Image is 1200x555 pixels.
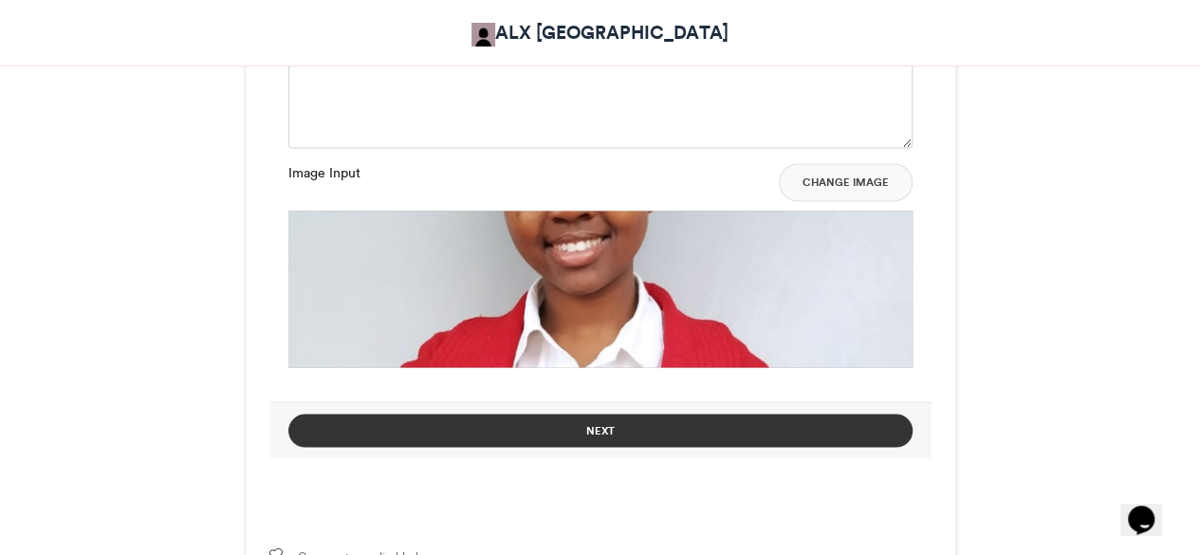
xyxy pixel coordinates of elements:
[288,414,913,447] button: Next
[779,163,913,201] button: Change Image
[471,23,495,46] img: ALX Africa
[471,19,729,46] a: ALX [GEOGRAPHIC_DATA]
[1120,479,1181,536] iframe: chat widget
[288,163,360,183] label: Image Input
